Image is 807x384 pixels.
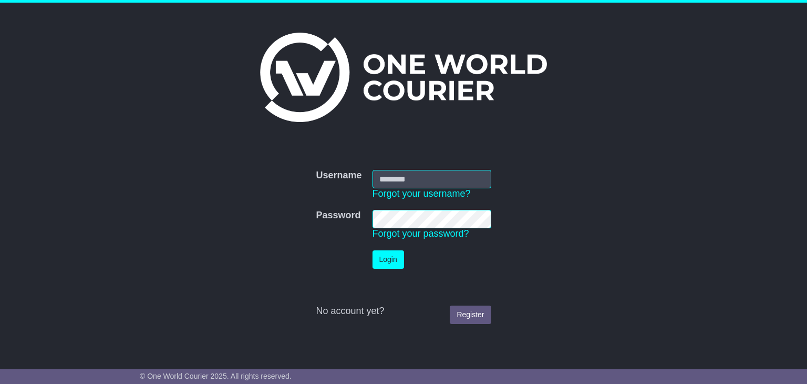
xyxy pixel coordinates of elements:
[373,250,404,269] button: Login
[316,306,491,317] div: No account yet?
[373,228,469,239] a: Forgot your password?
[260,33,547,122] img: One World
[373,188,471,199] a: Forgot your username?
[140,372,292,380] span: © One World Courier 2025. All rights reserved.
[450,306,491,324] a: Register
[316,170,361,181] label: Username
[316,210,360,221] label: Password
